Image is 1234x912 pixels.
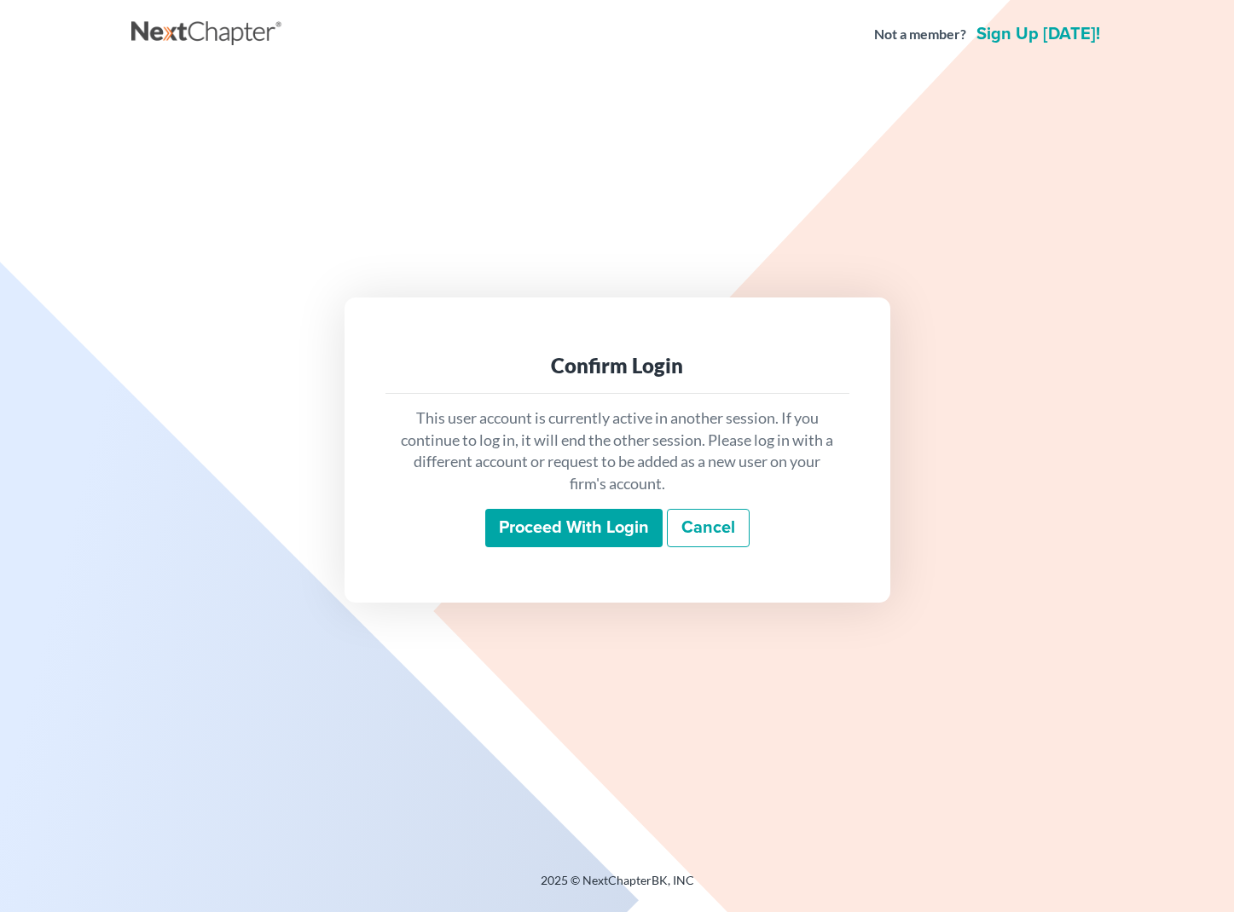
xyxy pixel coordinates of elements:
[131,872,1104,903] div: 2025 © NextChapterBK, INC
[485,509,663,548] input: Proceed with login
[874,25,966,44] strong: Not a member?
[399,407,836,495] p: This user account is currently active in another session. If you continue to log in, it will end ...
[399,352,836,379] div: Confirm Login
[973,26,1104,43] a: Sign up [DATE]!
[667,509,750,548] a: Cancel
